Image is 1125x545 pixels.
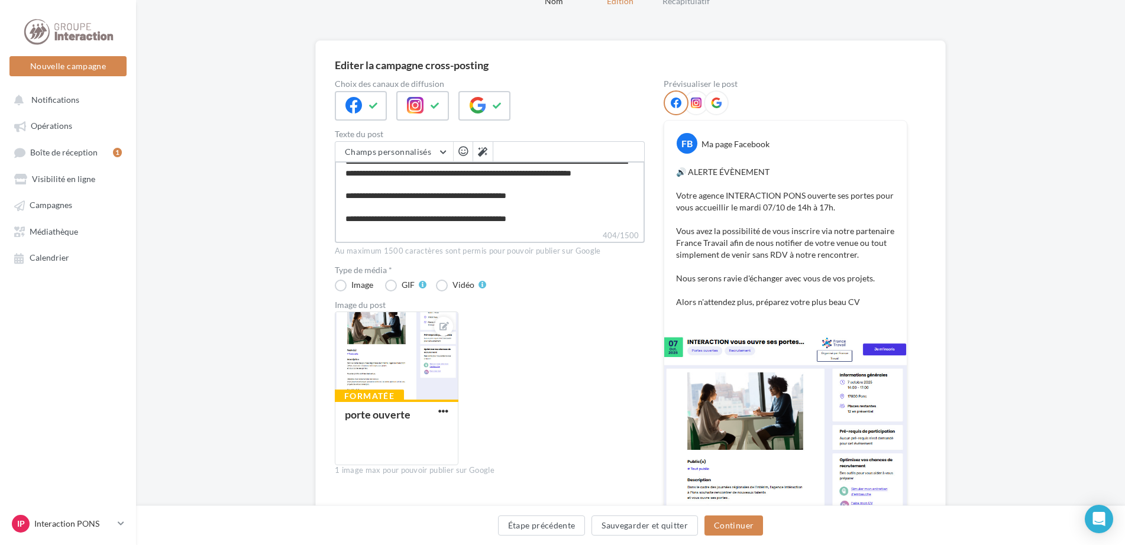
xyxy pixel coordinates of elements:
button: Champs personnalisés [335,142,453,162]
label: Choix des canaux de diffusion [335,80,645,88]
button: Étape précédente [498,515,586,536]
button: Nouvelle campagne [9,56,127,76]
div: Image du post [335,301,645,309]
label: Texte du post [335,130,645,138]
span: Boîte de réception [30,147,98,157]
span: Visibilité en ligne [32,174,95,184]
div: Au maximum 1500 caractères sont permis pour pouvoir publier sur Google [335,246,645,257]
a: Opérations [7,115,129,136]
div: Vidéo [452,281,474,289]
a: Calendrier [7,246,129,268]
div: 1 image max pour pouvoir publier sur Google [335,465,645,476]
div: GIF [402,281,415,289]
a: IP Interaction PONS [9,512,127,535]
a: Boîte de réception1 [7,141,129,163]
div: Prévisualiser le post [664,80,907,88]
a: Médiathèque [7,220,129,242]
span: Médiathèque [30,226,78,236]
div: porte ouverte [345,408,410,421]
button: Continuer [704,515,763,536]
div: Editer la campagne cross-posting [335,60,489,70]
a: Visibilité en ligne [7,168,129,189]
span: IP [17,518,25,530]
span: Campagnes [30,200,72,210]
p: Interaction PONS [34,518,113,530]
button: Sauvegarder et quitter [591,515,698,536]
a: Campagnes [7,194,129,215]
div: Formatée [335,390,404,403]
div: FB [677,133,697,154]
button: Notifications [7,89,124,110]
span: Champs personnalisés [345,147,431,157]
div: Open Intercom Messenger [1085,505,1113,533]
span: Calendrier [30,253,69,263]
div: Ma page Facebook [701,138,770,150]
p: 🔊 ALERTE ÉVÈNEMENT Votre agence INTERACTION PONS ouverte ses portes pour vous accueillir le mardi... [676,166,895,320]
div: Image [351,281,373,289]
div: 1 [113,148,122,157]
span: Notifications [31,95,79,105]
label: Type de média * [335,266,645,274]
label: 404/1500 [335,229,645,243]
span: Opérations [31,121,72,131]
